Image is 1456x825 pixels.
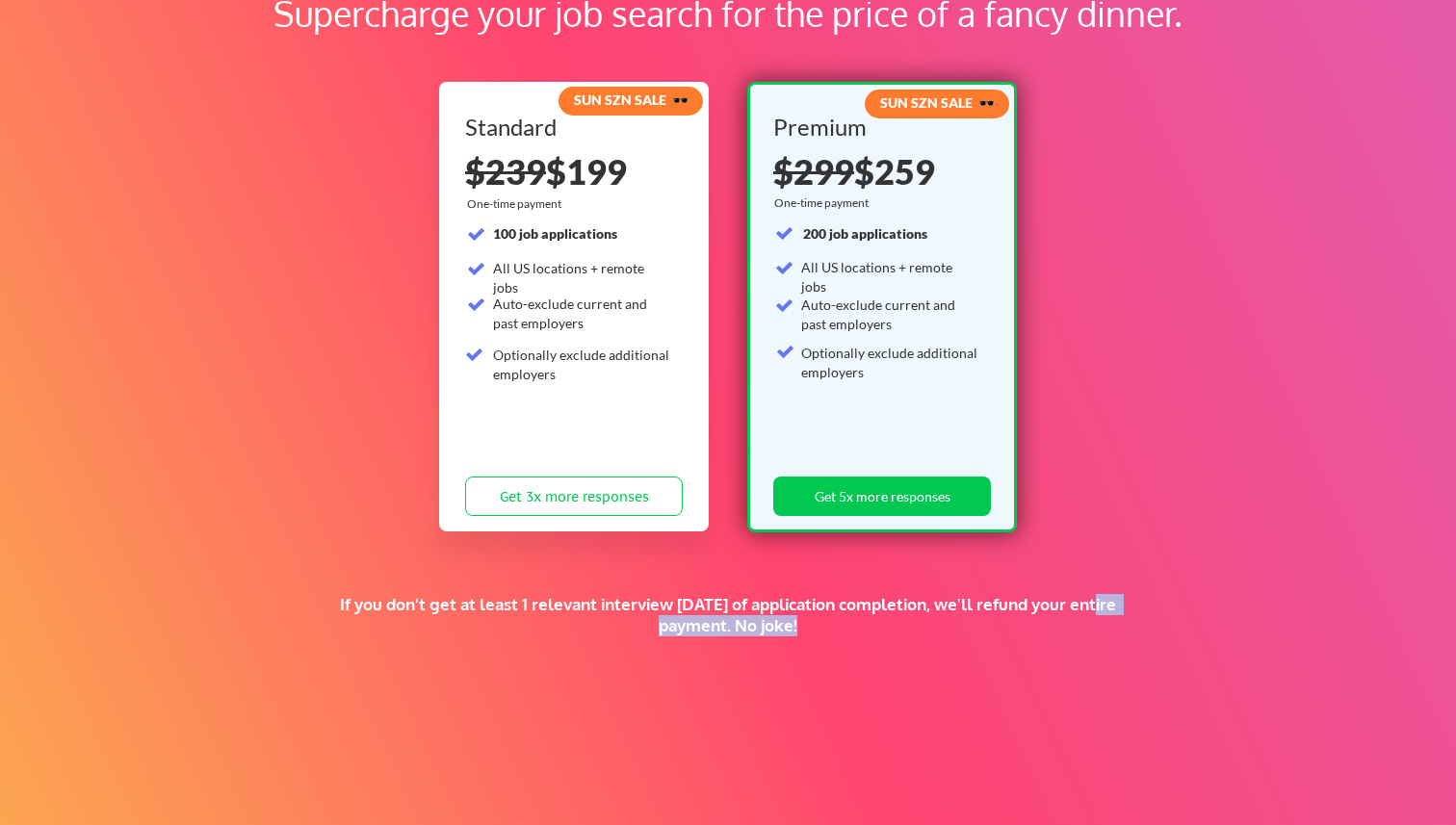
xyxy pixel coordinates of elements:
div: One-time payment [774,195,874,211]
button: Get 5x more responses [773,477,991,516]
div: One-time payment [467,196,567,212]
div: Auto-exclude current and past employers [801,296,979,333]
div: Auto-exclude current and past employers [493,295,671,332]
div: $199 [465,154,683,189]
strong: SUN SZN SALE 🕶️ [574,91,689,108]
strong: SUN SZN SALE 🕶️ [880,94,995,111]
div: All US locations + remote jobs [493,259,671,296]
s: $299 [773,150,854,193]
strong: 100 job applications [493,225,617,242]
div: Premium [773,116,984,139]
div: All US locations + remote jobs [801,258,979,296]
button: Get 3x more responses [465,477,683,516]
div: Optionally exclude additional employers [801,344,979,381]
s: $239 [465,150,546,193]
div: If you don't get at least 1 relevant interview [DATE] of application completion, we'll refund you... [334,594,1122,636]
strong: 200 job applications [803,225,927,242]
div: Optionally exclude additional employers [493,346,671,383]
div: $259 [773,154,984,189]
div: Standard [465,116,676,139]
